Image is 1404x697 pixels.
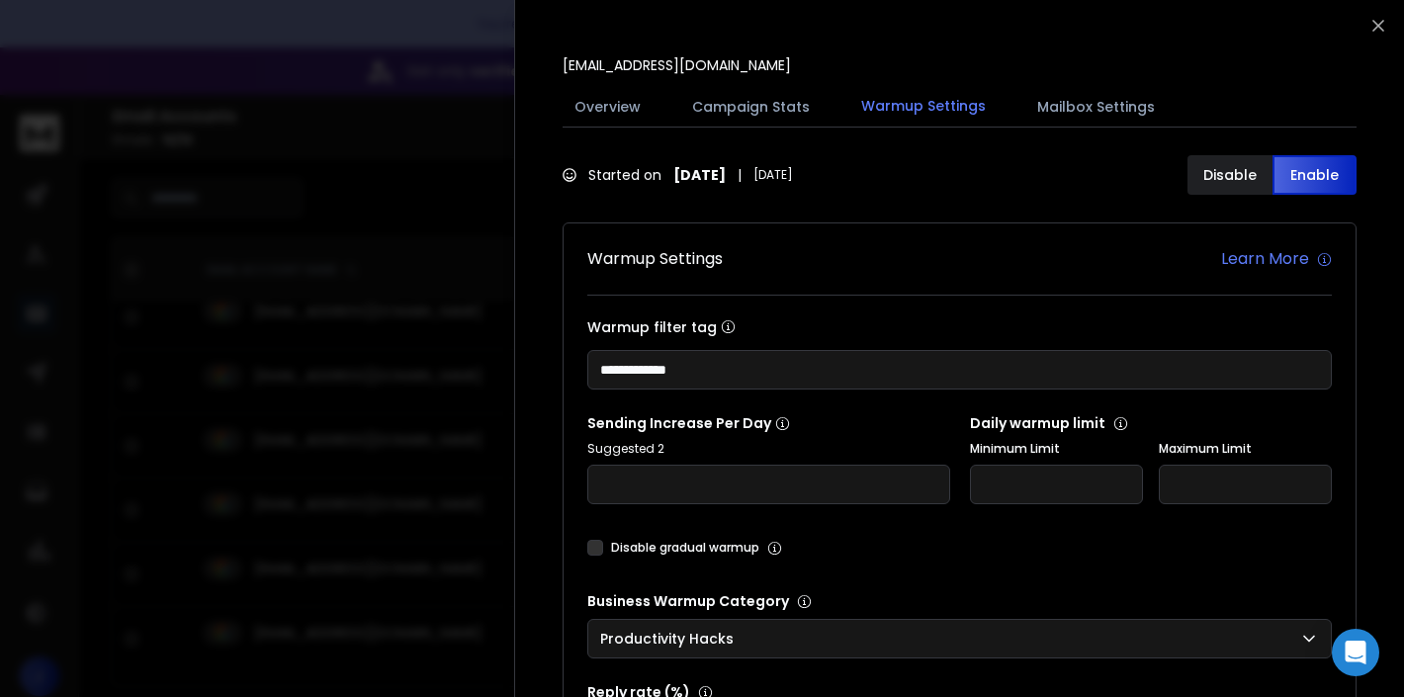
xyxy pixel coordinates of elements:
[563,85,653,129] button: Overview
[611,540,759,556] label: Disable gradual warmup
[1187,155,1357,195] button: DisableEnable
[1272,155,1358,195] button: Enable
[1221,247,1332,271] a: Learn More
[587,247,723,271] h1: Warmup Settings
[600,629,742,649] p: Productivity Hacks
[1159,441,1332,457] label: Maximum Limit
[587,441,950,457] p: Suggested 2
[1332,629,1379,676] div: Open Intercom Messenger
[673,165,726,185] strong: [DATE]
[680,85,822,129] button: Campaign Stats
[587,413,950,433] p: Sending Increase Per Day
[587,591,1332,611] p: Business Warmup Category
[849,84,998,130] button: Warmup Settings
[970,413,1333,433] p: Daily warmup limit
[753,167,793,183] span: [DATE]
[1187,155,1272,195] button: Disable
[563,165,793,185] div: Started on
[738,165,742,185] span: |
[1025,85,1167,129] button: Mailbox Settings
[970,441,1143,457] label: Minimum Limit
[587,319,1332,334] label: Warmup filter tag
[563,55,791,75] p: [EMAIL_ADDRESS][DOMAIN_NAME]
